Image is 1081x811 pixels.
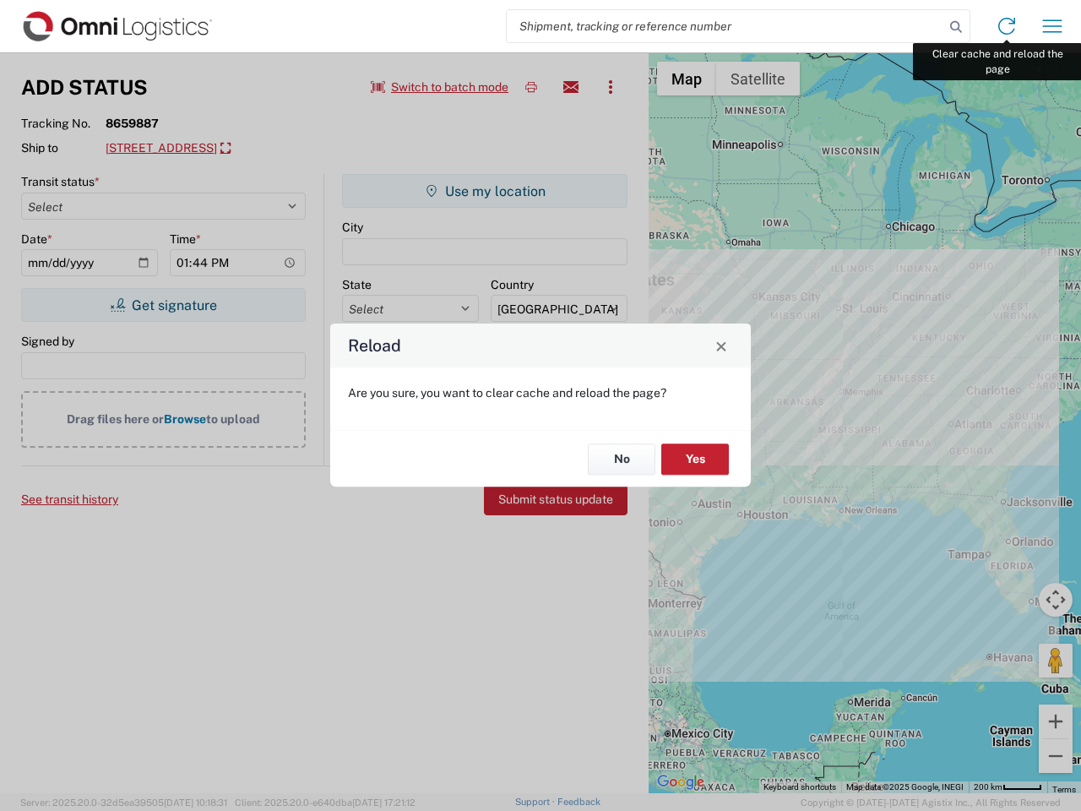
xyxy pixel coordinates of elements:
[661,444,729,475] button: Yes
[348,385,733,400] p: Are you sure, you want to clear cache and reload the page?
[588,444,655,475] button: No
[507,10,944,42] input: Shipment, tracking or reference number
[709,334,733,357] button: Close
[348,334,401,358] h4: Reload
